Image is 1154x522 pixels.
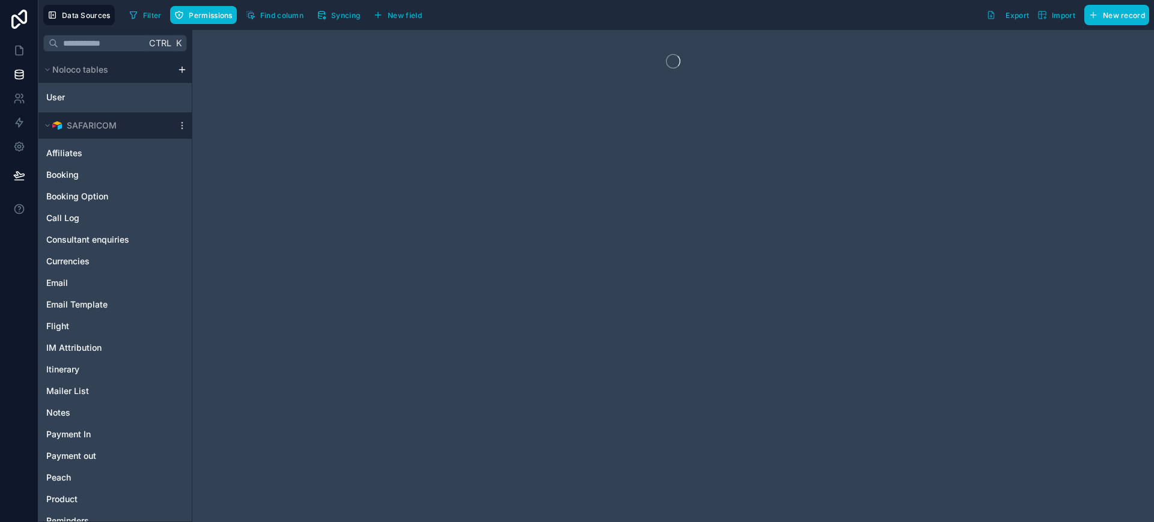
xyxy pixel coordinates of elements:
[1006,11,1029,20] span: Export
[124,6,166,24] button: Filter
[1084,5,1149,25] button: New record
[148,35,172,50] span: Ctrl
[62,11,111,20] span: Data Sources
[1103,11,1145,20] span: New record
[1079,5,1149,25] a: New record
[388,11,422,20] span: New field
[189,11,232,20] span: Permissions
[174,39,183,47] span: K
[313,6,369,24] a: Syncing
[369,6,426,24] button: New field
[1033,5,1079,25] button: Import
[260,11,304,20] span: Find column
[170,6,236,24] button: Permissions
[170,6,241,24] a: Permissions
[1052,11,1075,20] span: Import
[982,5,1033,25] button: Export
[242,6,308,24] button: Find column
[313,6,364,24] button: Syncing
[143,11,162,20] span: Filter
[331,11,360,20] span: Syncing
[43,5,115,25] button: Data Sources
